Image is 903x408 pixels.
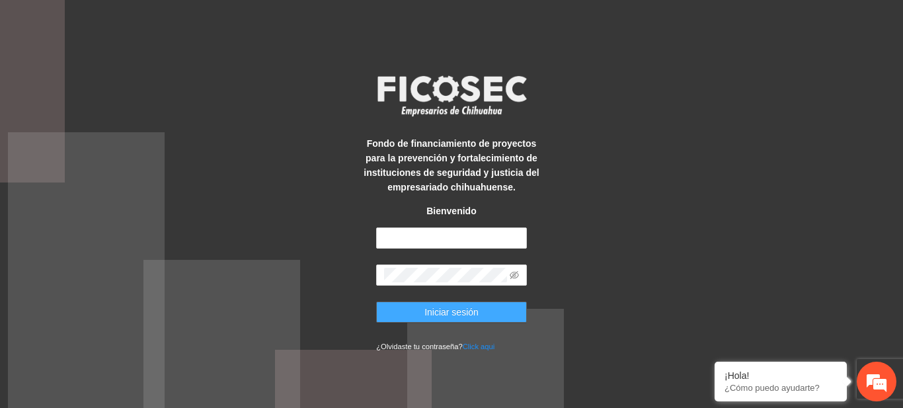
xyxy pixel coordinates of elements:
[376,343,494,350] small: ¿Olvidaste tu contraseña?
[369,71,534,120] img: logo
[463,343,495,350] a: Click aqui
[424,305,479,319] span: Iniciar sesión
[725,370,837,381] div: ¡Hola!
[376,302,527,323] button: Iniciar sesión
[426,206,476,216] strong: Bienvenido
[510,270,519,280] span: eye-invisible
[364,138,539,192] strong: Fondo de financiamiento de proyectos para la prevención y fortalecimiento de instituciones de seg...
[725,383,837,393] p: ¿Cómo puedo ayudarte?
